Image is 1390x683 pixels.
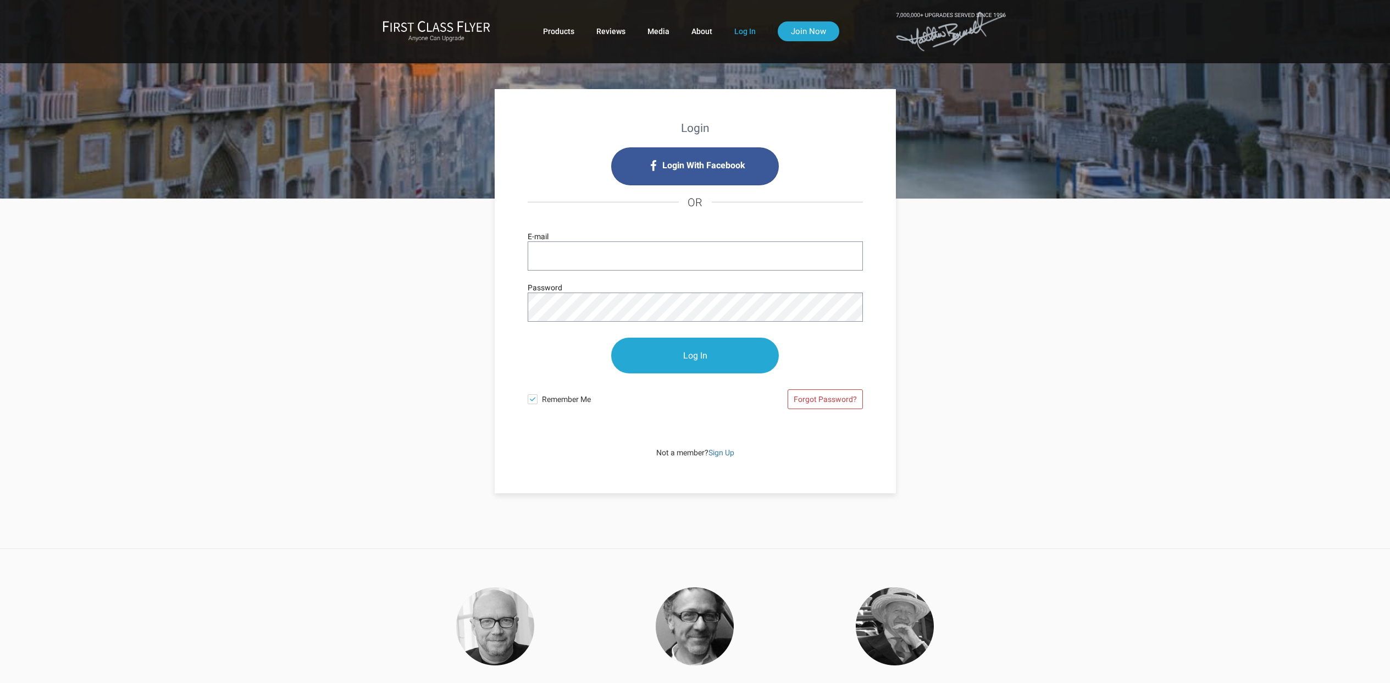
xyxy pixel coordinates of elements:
a: Media [647,21,669,41]
i: Login with Facebook [611,147,779,185]
img: Thomas.png [656,587,734,665]
a: Log In [734,21,756,41]
a: Forgot Password? [788,389,863,409]
a: First Class FlyerAnyone Can Upgrade [383,20,490,42]
label: E-mail [528,230,549,243]
h4: OR [528,185,863,219]
img: Haggis-v2.png [456,587,534,665]
span: Login With Facebook [662,157,745,174]
strong: Login [681,122,710,135]
span: Remember Me [542,389,695,405]
label: Password [528,282,562,294]
span: Not a member? [656,448,734,457]
a: About [691,21,712,41]
a: Products [543,21,574,41]
img: First Class Flyer [383,20,490,32]
small: Anyone Can Upgrade [383,35,490,42]
a: Sign Up [708,448,734,457]
img: Collins.png [856,587,934,665]
a: Reviews [596,21,625,41]
a: Join Now [778,21,839,41]
input: Log In [611,338,779,373]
